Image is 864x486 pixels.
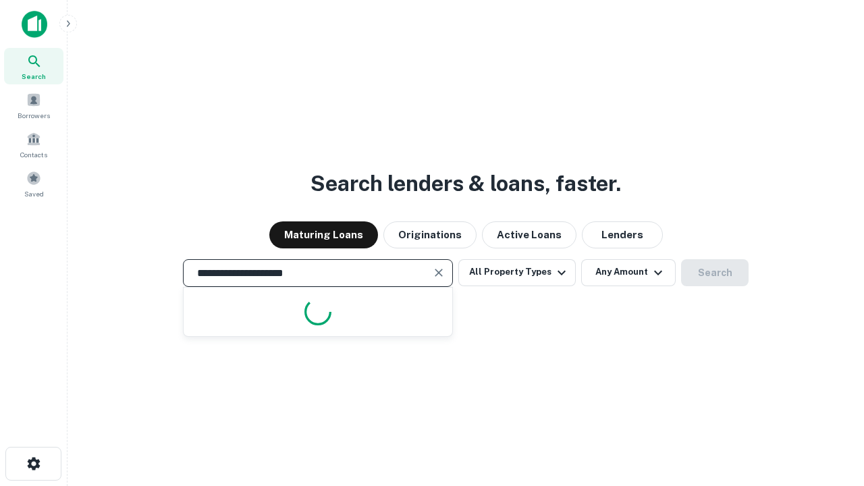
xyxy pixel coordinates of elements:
[482,221,576,248] button: Active Loans
[4,165,63,202] a: Saved
[4,126,63,163] a: Contacts
[582,221,663,248] button: Lenders
[18,110,50,121] span: Borrowers
[310,167,621,200] h3: Search lenders & loans, faster.
[22,71,46,82] span: Search
[24,188,44,199] span: Saved
[4,48,63,84] a: Search
[22,11,47,38] img: capitalize-icon.png
[20,149,47,160] span: Contacts
[796,378,864,443] iframe: Chat Widget
[458,259,576,286] button: All Property Types
[4,87,63,124] a: Borrowers
[429,263,448,282] button: Clear
[269,221,378,248] button: Maturing Loans
[581,259,676,286] button: Any Amount
[383,221,477,248] button: Originations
